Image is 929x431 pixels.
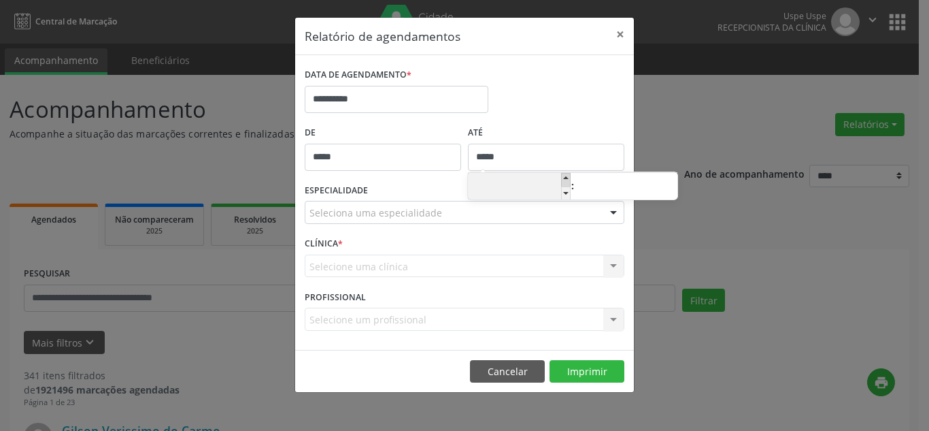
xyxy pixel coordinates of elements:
button: Close [607,18,634,51]
span: Seleciona uma especialidade [309,206,442,220]
label: De [305,123,461,144]
label: DATA DE AGENDAMENTO [305,65,411,86]
label: ESPECIALIDADE [305,180,368,202]
span: : [571,172,575,199]
button: Cancelar [470,360,545,383]
button: Imprimir [550,360,624,383]
input: Minute [575,174,677,201]
label: ATÉ [468,123,624,144]
input: Hour [468,174,571,201]
label: CLÍNICA [305,234,343,255]
label: PROFISSIONAL [305,287,366,308]
h5: Relatório de agendamentos [305,27,460,45]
